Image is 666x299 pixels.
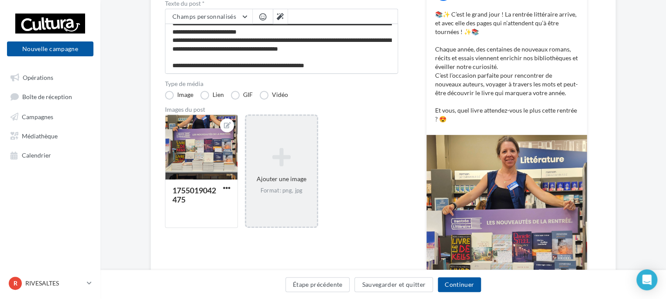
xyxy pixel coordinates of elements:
[5,127,95,143] a: Médiathèque
[22,132,58,139] span: Médiathèque
[25,279,83,288] p: RIVESALTES
[22,113,53,120] span: Campagnes
[23,73,53,81] span: Opérations
[165,91,193,100] label: Image
[636,269,657,290] div: Open Intercom Messenger
[285,277,350,292] button: Étape précédente
[435,10,578,124] p: 📚✨ C’est le grand jour ! La rentrée littéraire arrive, et avec elle des pages qui n’attendent qu’...
[5,69,95,85] a: Opérations
[7,275,93,292] a: R RIVESALTES
[172,186,216,204] div: 1755019042475
[165,107,398,113] div: Images du post
[165,0,398,7] label: Texte du post *
[5,88,95,104] a: Boîte de réception
[7,41,93,56] button: Nouvelle campagne
[200,91,224,100] label: Lien
[5,108,95,124] a: Campagnes
[354,277,433,292] button: Sauvegarder et quitter
[165,9,252,24] button: Champs personnalisés
[22,93,72,100] span: Boîte de réception
[172,13,236,20] span: Champs personnalisés
[260,91,288,100] label: Vidéo
[5,147,95,162] a: Calendrier
[22,151,51,159] span: Calendrier
[14,279,17,288] span: R
[438,277,481,292] button: Continuer
[165,81,398,87] label: Type de média
[231,91,253,100] label: GIF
